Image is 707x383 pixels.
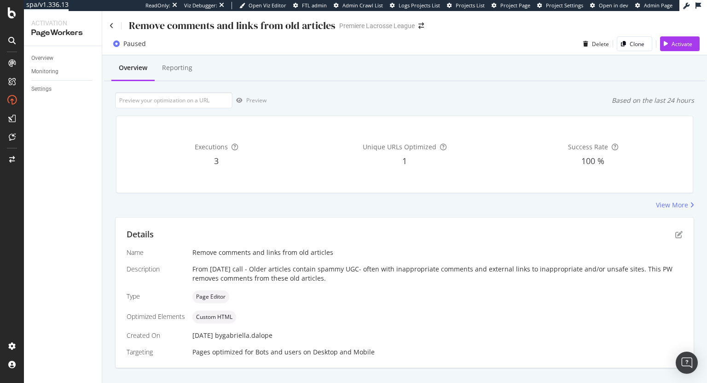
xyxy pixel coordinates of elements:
[546,2,583,9] span: Project Settings
[192,348,683,357] div: Pages optimized for on
[127,292,185,301] div: Type
[192,290,229,303] div: neutral label
[363,142,436,151] span: Unique URLs Optimized
[656,200,694,210] a: View More
[31,53,95,63] a: Overview
[31,84,52,94] div: Settings
[215,331,272,340] div: by gabriella.dalope
[162,63,192,72] div: Reporting
[31,53,53,63] div: Overview
[127,265,185,274] div: Description
[239,2,286,9] a: Open Viz Editor
[195,142,228,151] span: Executions
[580,36,609,51] button: Delete
[127,248,185,257] div: Name
[617,36,652,51] button: Clone
[192,331,683,340] div: [DATE]
[390,2,440,9] a: Logs Projects List
[676,352,698,374] div: Open Intercom Messenger
[31,67,58,77] div: Monitoring
[246,96,267,104] div: Preview
[599,2,628,9] span: Open in dev
[672,40,692,48] div: Activate
[500,2,530,9] span: Project Page
[196,294,226,300] span: Page Editor
[568,142,608,151] span: Success Rate
[456,2,485,9] span: Projects List
[313,348,375,357] div: Desktop and Mobile
[590,2,628,9] a: Open in dev
[249,2,286,9] span: Open Viz Editor
[302,2,327,9] span: FTL admin
[31,28,94,38] div: PageWorkers
[581,155,604,166] span: 100 %
[127,312,185,321] div: Optimized Elements
[339,21,415,30] div: Premiere Lacrosse League
[675,231,683,238] div: pen-to-square
[232,93,267,108] button: Preview
[612,96,694,105] div: Based on the last 24 hours
[127,229,154,241] div: Details
[293,2,327,9] a: FTL admin
[537,2,583,9] a: Project Settings
[192,311,236,324] div: neutral label
[31,67,95,77] a: Monitoring
[127,348,185,357] div: Targeting
[255,348,301,357] div: Bots and users
[127,331,185,340] div: Created On
[644,2,672,9] span: Admin Page
[660,36,700,51] button: Activate
[196,314,232,320] span: Custom HTML
[192,265,683,283] div: From [DATE] call - Older articles contain spammy UGC- often with inappropriate comments and exter...
[492,2,530,9] a: Project Page
[402,155,407,166] span: 1
[123,39,146,48] div: Paused
[334,2,383,9] a: Admin Crawl List
[630,40,644,48] div: Clone
[31,84,95,94] a: Settings
[110,23,114,29] a: Click to go back
[192,248,683,257] div: Remove comments and links from old articles
[119,63,147,72] div: Overview
[592,40,609,48] div: Delete
[129,18,336,33] div: Remove comments and links from old articles
[342,2,383,9] span: Admin Crawl List
[418,23,424,29] div: arrow-right-arrow-left
[145,2,170,9] div: ReadOnly:
[447,2,485,9] a: Projects List
[635,2,672,9] a: Admin Page
[656,200,688,210] div: View More
[115,92,232,108] input: Preview your optimization on a URL
[184,2,217,9] div: Viz Debugger:
[399,2,440,9] span: Logs Projects List
[31,18,94,28] div: Activation
[214,155,219,166] span: 3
